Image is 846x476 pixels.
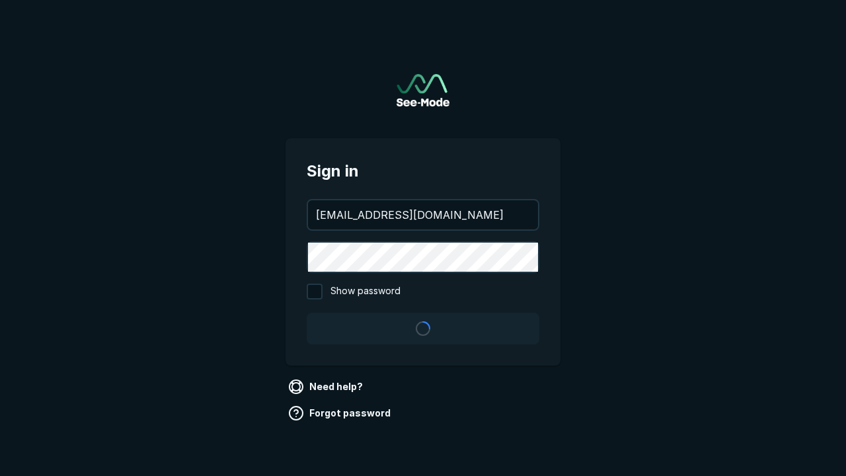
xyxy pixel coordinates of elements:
img: See-Mode Logo [397,74,449,106]
span: Sign in [307,159,539,183]
span: Show password [330,284,401,299]
input: your@email.com [308,200,538,229]
a: Need help? [286,376,368,397]
a: Forgot password [286,403,396,424]
a: Go to sign in [397,74,449,106]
